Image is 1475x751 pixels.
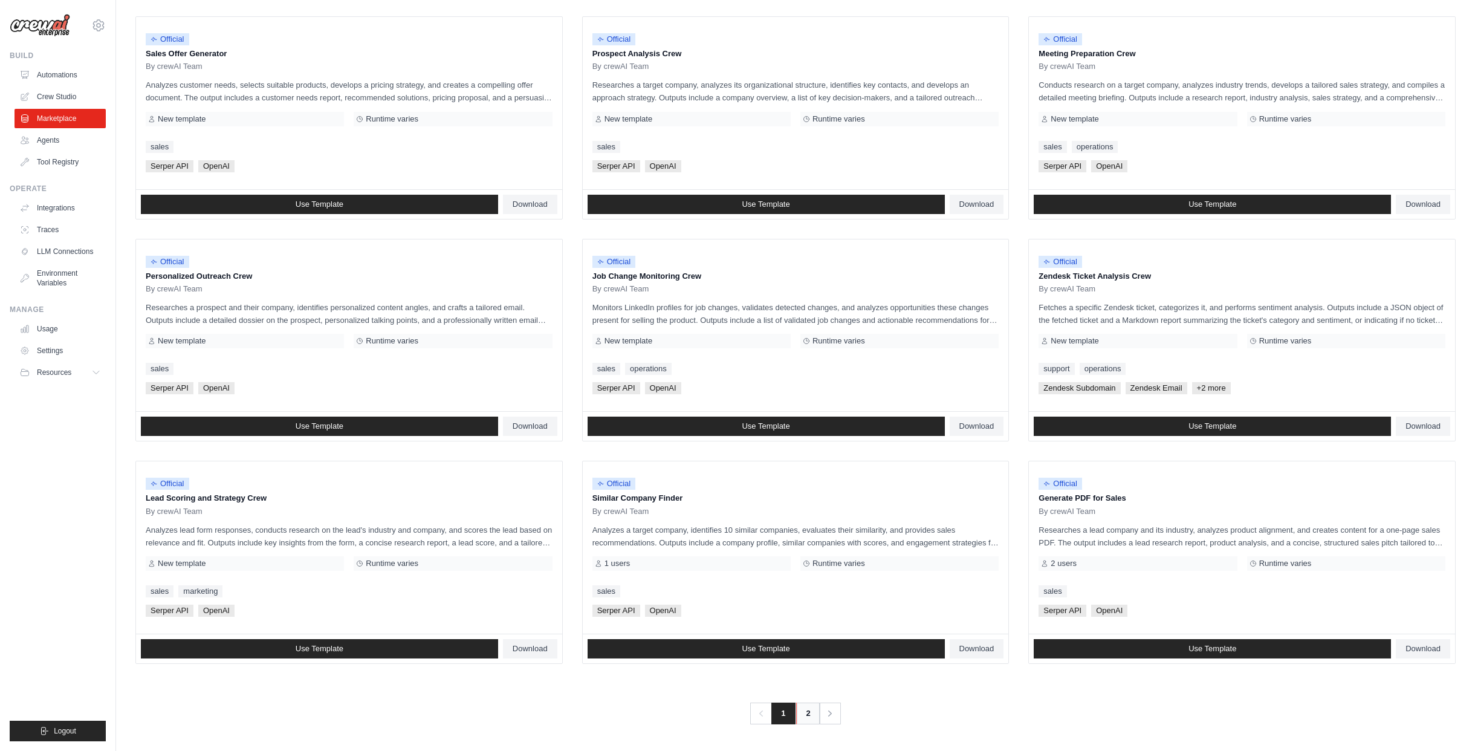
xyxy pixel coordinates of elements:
a: Use Template [141,195,498,214]
span: By crewAI Team [1039,284,1095,294]
div: Build [10,51,106,60]
span: By crewAI Team [592,62,649,71]
p: Researches a prospect and their company, identifies personalized content angles, and crafts a tai... [146,301,553,327]
a: Tool Registry [15,152,106,172]
a: Use Template [588,195,945,214]
span: OpenAI [198,160,235,172]
a: Settings [15,341,106,360]
div: Operate [10,184,106,193]
span: By crewAI Team [1039,507,1095,516]
a: Download [503,195,557,214]
a: 2 [796,703,820,724]
a: Download [950,195,1004,214]
span: Resources [37,368,71,377]
span: New template [158,336,206,346]
p: Analyzes customer needs, selects suitable products, develops a pricing strategy, and creates a co... [146,79,553,104]
span: Use Template [742,200,789,209]
a: Download [503,639,557,658]
a: Crew Studio [15,87,106,106]
nav: Pagination [750,703,840,724]
span: New template [158,559,206,568]
span: Official [592,33,636,45]
p: Similar Company Finder [592,492,999,504]
span: Official [146,33,189,45]
span: Official [146,256,189,268]
span: OpenAI [645,605,681,617]
span: Official [592,478,636,490]
span: 1 [771,703,795,724]
span: Download [959,644,994,654]
a: Use Template [1034,195,1391,214]
span: OpenAI [645,160,681,172]
a: sales [592,585,620,597]
span: New template [1051,336,1098,346]
span: Serper API [592,382,640,394]
a: Traces [15,220,106,239]
p: Fetches a specific Zendesk ticket, categorizes it, and performs sentiment analysis. Outputs inclu... [1039,301,1445,327]
span: OpenAI [198,605,235,617]
span: Official [592,256,636,268]
span: Download [1405,421,1441,431]
span: Download [959,421,994,431]
span: Runtime varies [366,114,418,124]
span: Official [1039,478,1082,490]
span: Official [1039,256,1082,268]
a: Download [1396,195,1450,214]
p: Sales Offer Generator [146,48,553,60]
span: By crewAI Team [592,284,649,294]
button: Resources [15,363,106,382]
span: Runtime varies [812,114,865,124]
a: Download [1396,417,1450,436]
span: Serper API [592,605,640,617]
a: Integrations [15,198,106,218]
span: Download [959,200,994,209]
a: LLM Connections [15,242,106,261]
p: Researches a lead company and its industry, analyzes product alignment, and creates content for a... [1039,524,1445,549]
span: Runtime varies [1259,559,1312,568]
span: By crewAI Team [146,284,203,294]
span: 2 users [1051,559,1077,568]
a: sales [1039,585,1066,597]
span: Use Template [296,644,343,654]
a: Use Template [588,639,945,658]
span: By crewAI Team [592,507,649,516]
a: Download [503,417,557,436]
img: Logo [10,14,70,37]
span: Runtime varies [1259,336,1312,346]
span: Use Template [296,200,343,209]
span: Use Template [1188,644,1236,654]
a: Agents [15,131,106,150]
a: sales [146,141,173,153]
span: New template [605,336,652,346]
span: Download [1405,200,1441,209]
a: operations [1072,141,1118,153]
span: OpenAI [1091,605,1127,617]
p: Job Change Monitoring Crew [592,270,999,282]
p: Monitors LinkedIn profiles for job changes, validates detected changes, and analyzes opportunitie... [592,301,999,327]
p: Meeting Preparation Crew [1039,48,1445,60]
a: Usage [15,319,106,339]
a: Use Template [1034,639,1391,658]
span: Download [1405,644,1441,654]
p: Generate PDF for Sales [1039,492,1445,504]
a: sales [146,363,173,375]
span: Zendesk Email [1126,382,1187,394]
a: sales [592,141,620,153]
p: Lead Scoring and Strategy Crew [146,492,553,504]
span: Runtime varies [1259,114,1312,124]
span: New template [605,114,652,124]
span: Zendesk Subdomain [1039,382,1120,394]
span: Use Template [742,421,789,431]
span: Serper API [1039,605,1086,617]
span: By crewAI Team [1039,62,1095,71]
a: Use Template [141,417,498,436]
span: Runtime varies [366,336,418,346]
p: Personalized Outreach Crew [146,270,553,282]
span: Serper API [1039,160,1086,172]
span: Runtime varies [812,559,865,568]
span: Use Template [296,421,343,431]
span: Use Template [742,644,789,654]
a: Environment Variables [15,264,106,293]
a: Automations [15,65,106,85]
span: Serper API [146,605,193,617]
